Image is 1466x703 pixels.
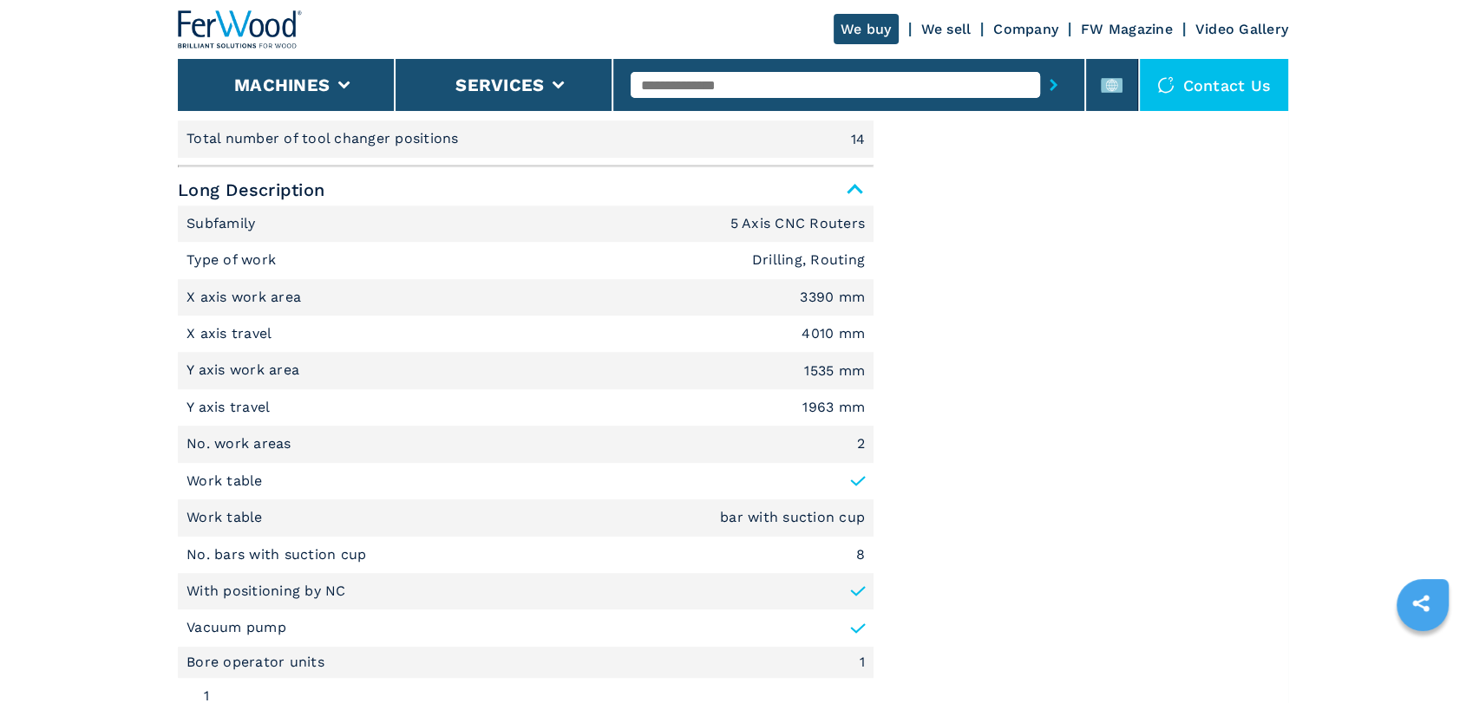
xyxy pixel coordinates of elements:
em: Drilling, Routing [752,253,865,267]
em: 4010 mm [802,327,865,341]
em: 5 Axis CNC Routers [730,217,866,231]
button: Machines [234,75,330,95]
img: Ferwood [178,10,303,49]
em: 14 [851,133,866,146]
div: Contact us [1140,59,1289,111]
img: Contact us [1157,76,1175,94]
li: Bore operator units [178,647,874,678]
a: FW Magazine [1081,21,1173,37]
em: 2 [857,437,865,451]
p: No. work areas [187,434,296,453]
em: 1535 mm [804,364,865,378]
p: Vacuum pump [187,618,286,637]
iframe: Chat [1392,625,1453,690]
em: 8 [856,548,865,562]
p: Type of work [187,251,280,270]
a: sharethis [1399,582,1443,625]
p: Y axis work area [187,361,304,380]
p: Work table [187,508,267,527]
a: Video Gallery [1195,21,1288,37]
p: Y axis travel [187,398,275,417]
em: 3390 mm [800,290,865,304]
a: We sell [921,21,972,37]
p: X axis work area [187,288,305,307]
em: 1 [860,655,865,669]
p: Subfamily [187,214,260,233]
p: No. bars with suction cup [187,545,371,564]
p: Total number of tool changer positions [187,129,463,148]
a: Company [993,21,1058,37]
p: X axis travel [187,324,277,343]
p: Work table [187,472,263,491]
button: Services [455,75,544,95]
a: We buy [834,14,899,44]
em: 1963 mm [802,400,865,414]
em: bar with suction cup [720,511,865,524]
span: Long Description [178,174,874,205]
p: With positioning by NC [187,582,346,601]
button: submit-button [1040,65,1067,105]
